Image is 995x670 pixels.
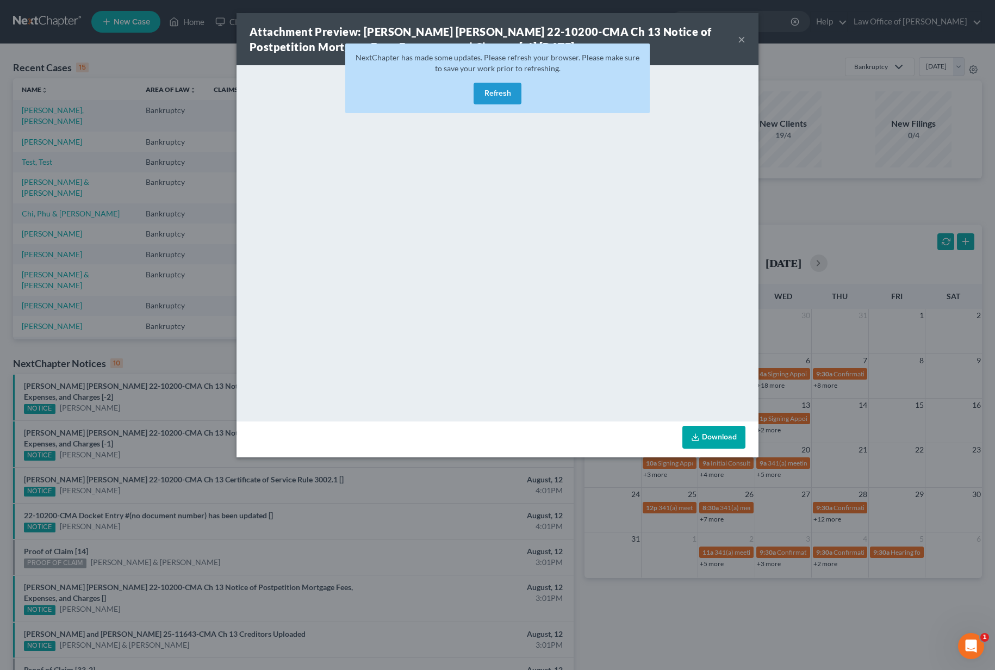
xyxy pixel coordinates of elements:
[356,53,639,73] span: NextChapter has made some updates. Please refresh your browser. Please make sure to save your wor...
[237,65,758,419] iframe: <object ng-attr-data='[URL][DOMAIN_NAME]' type='application/pdf' width='100%' height='650px'></ob...
[474,83,521,104] button: Refresh
[738,33,745,46] button: ×
[682,426,745,449] a: Download
[250,25,711,53] strong: Attachment Preview: [PERSON_NAME] [PERSON_NAME] 22-10200-CMA Ch 13 Notice of Postpetition Mortgag...
[980,633,989,642] span: 1
[958,633,984,659] iframe: Intercom live chat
